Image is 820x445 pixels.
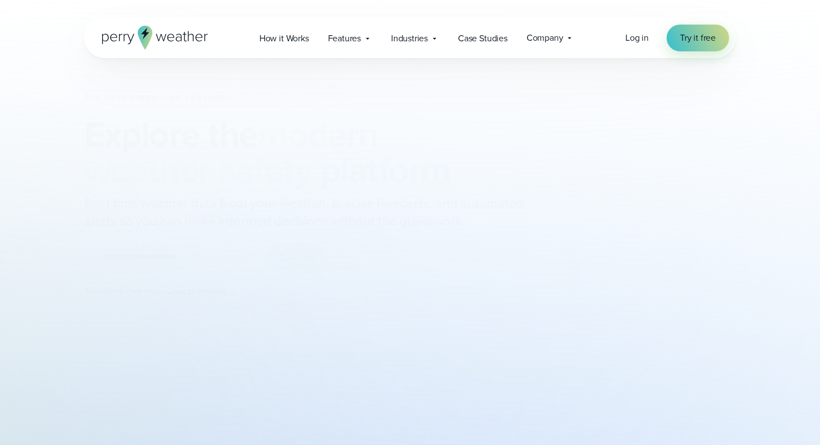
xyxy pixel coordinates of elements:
a: Case Studies [448,27,517,50]
span: Try it free [680,31,716,45]
span: How it Works [259,32,309,45]
span: Company [527,31,563,45]
span: Features [328,32,361,45]
span: Log in [625,31,649,44]
a: Try it free [667,25,729,51]
span: Case Studies [458,32,508,45]
a: Log in [625,31,649,45]
a: How it Works [250,27,319,50]
span: Industries [391,32,428,45]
